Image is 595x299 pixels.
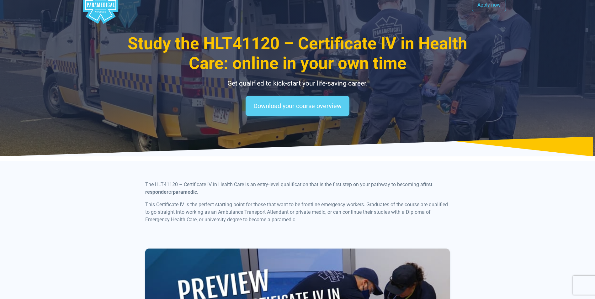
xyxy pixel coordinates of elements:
[145,181,423,187] span: The HLT41120 – Certificate IV in Health Care is an entry-level qualification that is the first st...
[128,34,467,73] span: Study the HLT41120 – Certificate IV in Health Care: online in your own time
[173,189,197,195] b: paramedic
[246,96,349,116] a: Download your course overview
[145,202,448,223] span: This Certificate IV is the perfect starting point for those that want to be frontline emergency w...
[197,189,198,195] span: .
[227,80,368,87] span: Get qualified to kick-start your life-saving career.
[168,189,173,195] span: or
